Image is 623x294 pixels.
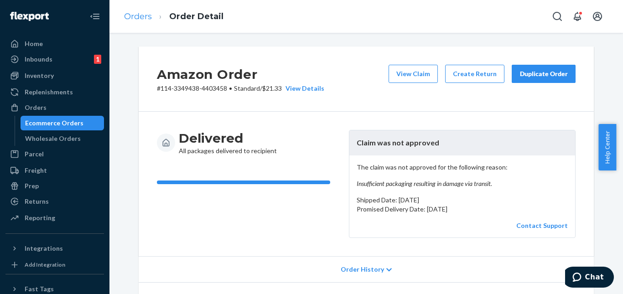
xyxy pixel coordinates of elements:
[25,213,55,222] div: Reporting
[234,84,260,92] span: Standard
[179,130,277,155] div: All packages delivered to recipient
[117,3,231,30] ol: breadcrumbs
[25,103,47,112] div: Orders
[25,55,52,64] div: Inbounds
[25,166,47,175] div: Freight
[25,119,83,128] div: Ecommerce Orders
[512,65,576,83] button: Duplicate Order
[179,130,277,146] h3: Delivered
[94,55,101,64] div: 1
[5,100,104,115] a: Orders
[25,134,81,143] div: Wholesale Orders
[5,68,104,83] a: Inventory
[568,7,587,26] button: Open notifications
[389,65,438,83] button: View Claim
[5,241,104,256] button: Integrations
[357,196,568,205] p: Shipped Date: [DATE]
[349,130,575,155] header: Claim was not approved
[21,131,104,146] a: Wholesale Orders
[86,7,104,26] button: Close Navigation
[25,197,49,206] div: Returns
[5,194,104,209] a: Returns
[5,163,104,178] a: Freight
[5,36,104,51] a: Home
[5,211,104,225] a: Reporting
[25,261,65,268] div: Add Integration
[282,84,324,93] button: View Details
[25,244,63,253] div: Integrations
[5,147,104,161] a: Parcel
[5,85,104,99] a: Replenishments
[25,39,43,48] div: Home
[21,116,104,130] a: Ecommerce Orders
[519,69,568,78] div: Duplicate Order
[445,65,504,83] button: Create Return
[124,11,152,21] a: Orders
[229,84,232,92] span: •
[598,124,616,170] button: Help Center
[157,84,324,93] p: # 114-3349438-4403458 / $21.33
[10,12,49,21] img: Flexport logo
[565,267,614,289] iframe: Opens a widget where you can chat to one of our agents
[341,265,384,274] span: Order History
[25,71,54,80] div: Inventory
[25,181,39,191] div: Prep
[25,284,54,294] div: Fast Tags
[25,150,44,159] div: Parcel
[548,7,566,26] button: Open Search Box
[516,222,568,229] a: Contact Support
[169,11,223,21] a: Order Detail
[5,179,104,193] a: Prep
[157,65,324,84] h2: Amazon Order
[5,52,104,67] a: Inbounds1
[357,163,568,188] p: The claim was not approved for the following reason:
[25,88,73,97] div: Replenishments
[588,7,607,26] button: Open account menu
[5,259,104,270] a: Add Integration
[357,179,568,188] em: Insufficient packaging resulting in damage via transit.
[357,205,568,214] p: Promised Delivery Date: [DATE]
